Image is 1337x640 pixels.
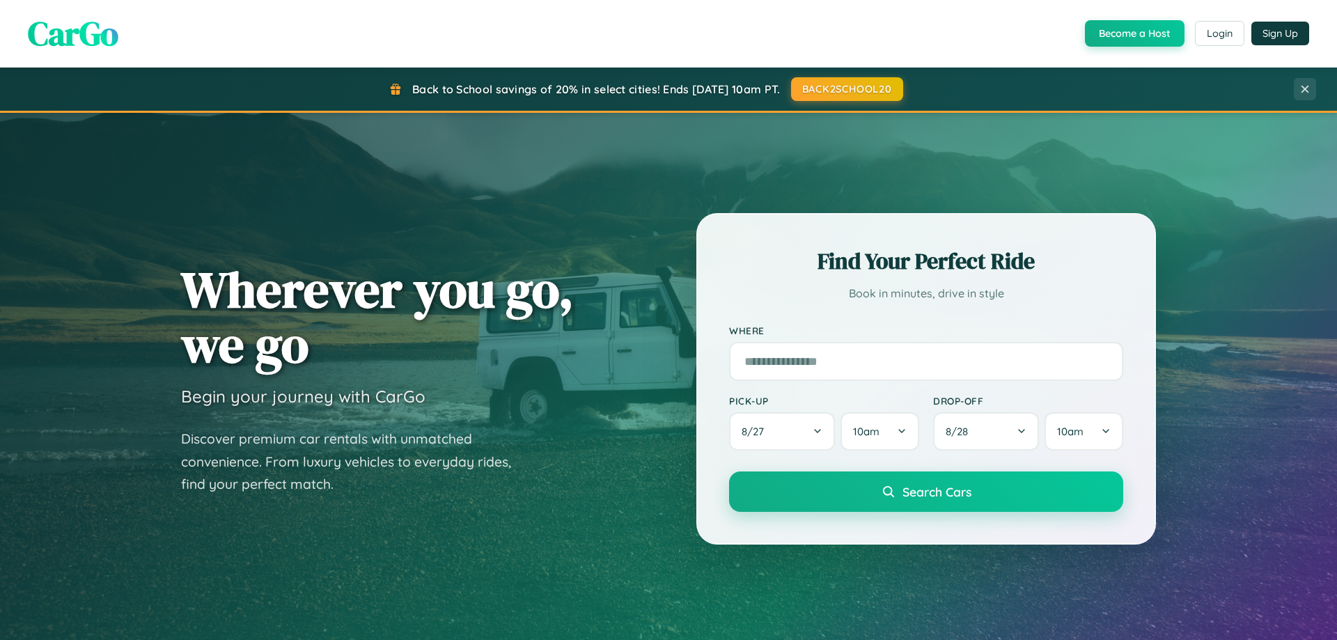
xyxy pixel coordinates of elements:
span: 10am [853,425,879,438]
button: Login [1195,21,1244,46]
span: 10am [1057,425,1084,438]
button: 10am [1045,412,1123,451]
label: Pick-up [729,395,919,407]
button: 10am [840,412,919,451]
button: Search Cars [729,471,1123,512]
h1: Wherever you go, we go [181,262,574,372]
span: Search Cars [902,484,971,499]
button: 8/27 [729,412,835,451]
h2: Find Your Perfect Ride [729,246,1123,276]
label: Drop-off [933,395,1123,407]
span: 8 / 28 [946,425,975,438]
span: 8 / 27 [742,425,771,438]
button: 8/28 [933,412,1039,451]
h3: Begin your journey with CarGo [181,386,425,407]
span: CarGo [28,10,118,56]
p: Book in minutes, drive in style [729,283,1123,304]
span: Back to School savings of 20% in select cities! Ends [DATE] 10am PT. [412,82,780,96]
label: Where [729,325,1123,336]
p: Discover premium car rentals with unmatched convenience. From luxury vehicles to everyday rides, ... [181,428,529,496]
button: Become a Host [1085,20,1184,47]
button: BACK2SCHOOL20 [791,77,903,101]
button: Sign Up [1251,22,1309,45]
